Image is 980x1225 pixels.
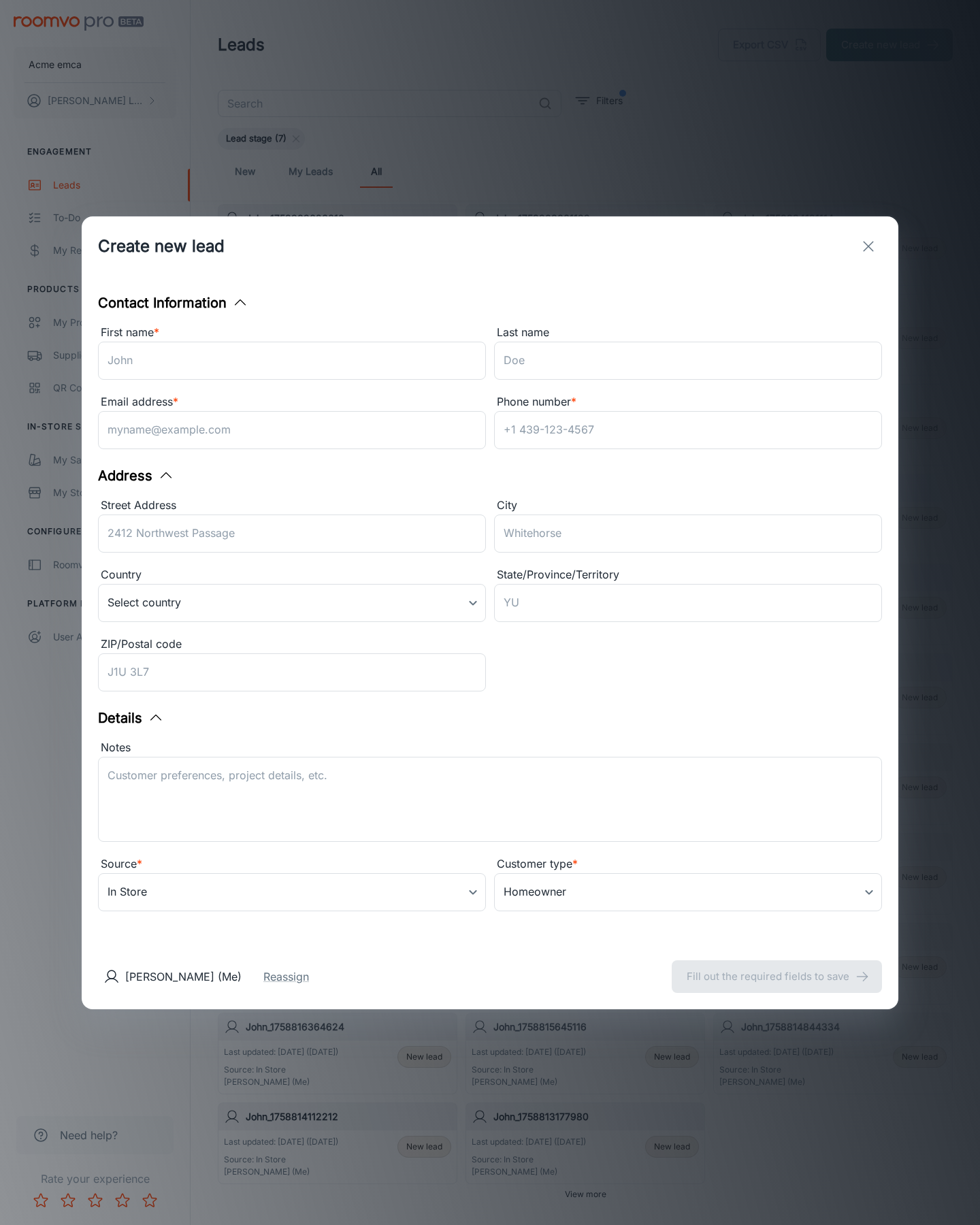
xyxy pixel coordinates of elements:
div: In Store [98,873,486,911]
div: Notes [98,739,882,757]
div: Last name [494,324,882,342]
input: John [98,342,486,380]
input: +1 439-123-4567 [494,411,882,449]
div: Email address [98,393,486,411]
div: Select country [98,584,486,622]
div: City [494,497,882,514]
button: Contact Information [98,293,248,313]
p: [PERSON_NAME] (Me) [125,968,242,985]
input: Doe [494,342,882,380]
button: exit [855,233,882,260]
div: Phone number [494,393,882,411]
div: First name [98,324,486,342]
div: Homeowner [494,873,882,911]
input: J1U 3L7 [98,653,486,691]
button: Address [98,465,174,486]
input: YU [494,584,882,622]
div: ZIP/Postal code [98,636,486,653]
div: Country [98,566,486,584]
div: State/Province/Territory [494,566,882,584]
button: Reassign [263,968,309,985]
div: Source [98,855,486,873]
div: Customer type [494,855,882,873]
h1: Create new lead [98,234,225,259]
div: Street Address [98,497,486,514]
input: Whitehorse [494,514,882,553]
button: Details [98,708,164,728]
input: 2412 Northwest Passage [98,514,486,553]
input: myname@example.com [98,411,486,449]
